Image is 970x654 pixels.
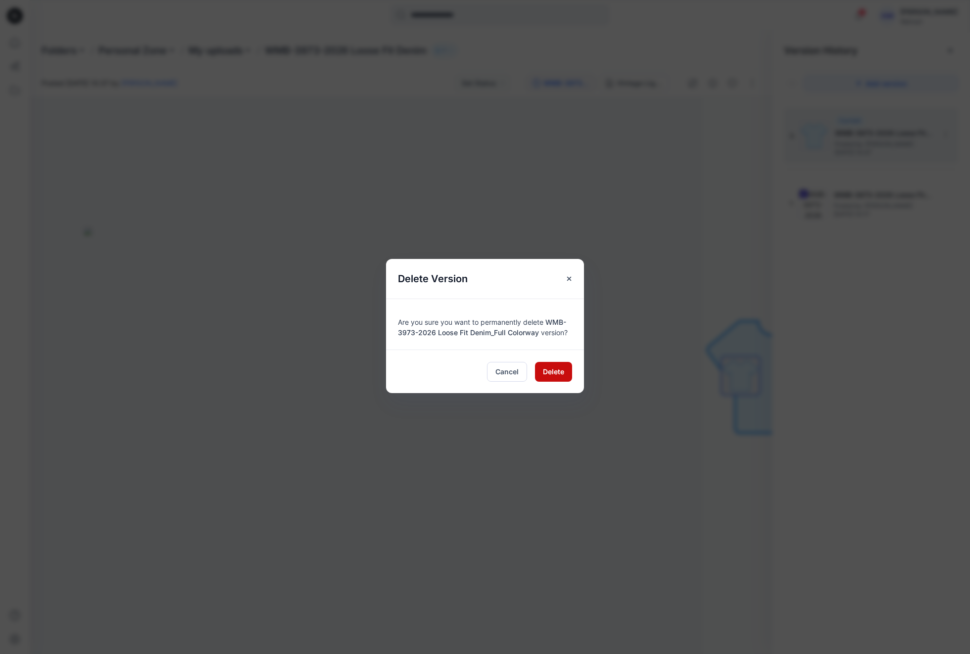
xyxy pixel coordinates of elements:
[386,259,480,299] h5: Delete Version
[495,366,519,377] span: Cancel
[398,311,572,338] div: Are you sure you want to permanently delete version?
[543,366,564,377] span: Delete
[487,362,527,382] button: Cancel
[535,362,572,382] button: Delete
[560,270,578,288] button: Close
